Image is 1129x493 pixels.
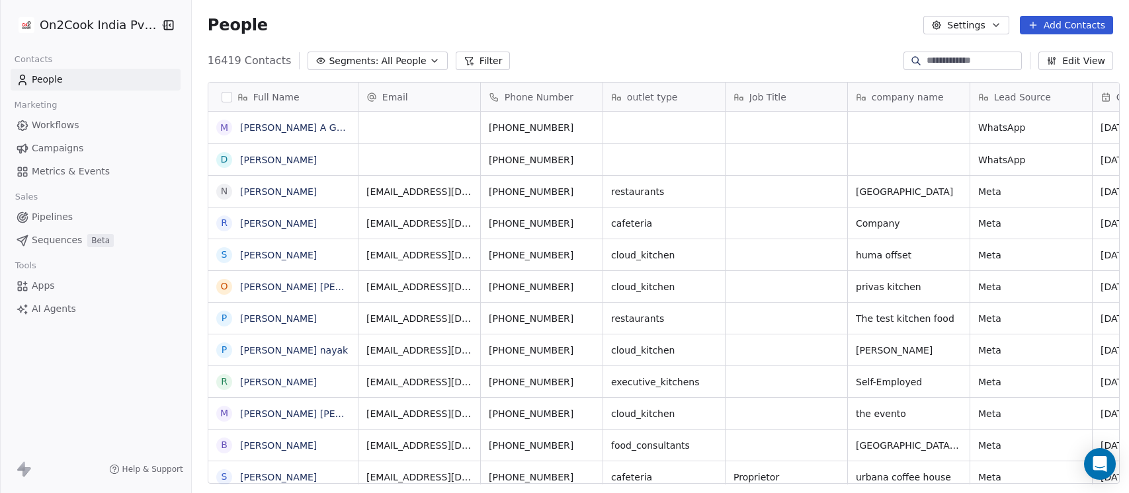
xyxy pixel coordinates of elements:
[208,15,268,35] span: People
[220,280,228,293] div: O
[32,302,76,316] span: AI Agents
[366,471,472,484] span: [EMAIL_ADDRESS][DOMAIN_NAME]
[1020,16,1113,34] button: Add Contacts
[240,122,382,133] a: [PERSON_NAME] A Ghotlawala
[32,118,79,132] span: Workflows
[856,185,962,198] span: [GEOGRAPHIC_DATA]
[222,343,227,357] div: P
[489,344,595,357] span: [PHONE_NUMBER]
[366,344,472,357] span: [EMAIL_ADDRESS][DOMAIN_NAME]
[19,17,34,33] img: on2cook%20logo-04%20copy.jpg
[872,91,944,104] span: company name
[220,121,228,135] div: M
[978,375,1084,389] span: Meta
[978,312,1084,325] span: Meta
[9,95,63,115] span: Marketing
[978,344,1084,357] span: Meta
[489,375,595,389] span: [PHONE_NUMBER]
[221,184,228,198] div: N
[32,73,63,87] span: People
[11,114,181,136] a: Workflows
[733,471,839,484] span: Proprietor
[978,153,1084,167] span: WhatsApp
[978,471,1084,484] span: Meta
[253,91,300,104] span: Full Name
[856,471,962,484] span: urbana coffee house
[221,470,227,484] div: S
[240,345,348,356] a: [PERSON_NAME] nayak
[994,91,1051,104] span: Lead Source
[611,375,717,389] span: executive_kitchens
[366,185,472,198] span: [EMAIL_ADDRESS][DOMAIN_NAME]
[9,50,58,69] span: Contacts
[489,248,595,262] span: [PHONE_NUMBER]
[489,185,595,198] span: [PHONE_NUMBER]
[366,439,472,452] span: [EMAIL_ADDRESS][DOMAIN_NAME]
[611,439,717,452] span: food_consultants
[240,155,317,165] a: [PERSON_NAME]
[122,464,183,474] span: Help & Support
[611,407,717,420] span: cloud_kitchen
[856,312,962,325] span: The test kitchen food
[220,153,228,167] div: D
[856,344,962,357] span: [PERSON_NAME]
[978,439,1084,452] span: Meta
[11,275,181,297] a: Apps
[11,206,181,228] a: Pipelines
[208,53,292,69] span: 16419 Contacts
[366,375,472,389] span: [EMAIL_ADDRESS][DOMAIN_NAME]
[240,250,317,260] a: [PERSON_NAME]
[32,141,83,155] span: Campaigns
[856,217,962,230] span: Company
[978,248,1084,262] span: Meta
[240,408,397,419] a: [PERSON_NAME] [PERSON_NAME]
[366,312,472,325] span: [EMAIL_ADDRESS][DOMAIN_NAME]
[109,464,183,474] a: Help & Support
[9,187,44,207] span: Sales
[221,375,228,389] div: R
[923,16,1009,34] button: Settings
[1084,448,1116,480] div: Open Intercom Messenger
[32,279,55,293] span: Apps
[11,298,181,320] a: AI Agents
[11,161,181,182] a: Metrics & Events
[978,280,1084,293] span: Meta
[489,153,595,167] span: [PHONE_NUMBER]
[489,439,595,452] span: [PHONE_NUMBER]
[32,210,73,224] span: Pipelines
[221,248,227,262] div: S
[856,280,962,293] span: privas kitchen
[221,438,228,452] div: B
[240,472,317,482] a: [PERSON_NAME]
[856,248,962,262] span: huma offset
[611,280,717,293] span: cloud_kitchen
[32,233,82,247] span: Sequences
[11,229,181,251] a: SequencesBeta
[856,407,962,420] span: the evento
[489,121,595,134] span: [PHONE_NUMBER]
[505,91,573,104] span: Phone Number
[489,217,595,230] span: [PHONE_NUMBER]
[382,91,408,104] span: Email
[726,83,847,111] div: Job Title
[11,69,181,91] a: People
[481,83,603,111] div: Phone Number
[32,165,110,178] span: Metrics & Events
[489,471,595,484] span: [PHONE_NUMBER]
[16,14,151,36] button: On2Cook India Pvt. Ltd.
[978,217,1084,230] span: Meta
[11,137,181,159] a: Campaigns
[87,234,114,247] span: Beta
[220,406,228,420] div: m
[603,83,725,111] div: outlet type
[627,91,678,104] span: outlet type
[611,185,717,198] span: restaurants
[978,185,1084,198] span: Meta
[222,311,227,325] div: P
[366,248,472,262] span: [EMAIL_ADDRESS][DOMAIN_NAME]
[611,312,717,325] span: restaurants
[489,407,595,420] span: [PHONE_NUMBER]
[329,54,378,68] span: Segments:
[611,471,717,484] span: cafeteria
[240,186,317,197] a: [PERSON_NAME]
